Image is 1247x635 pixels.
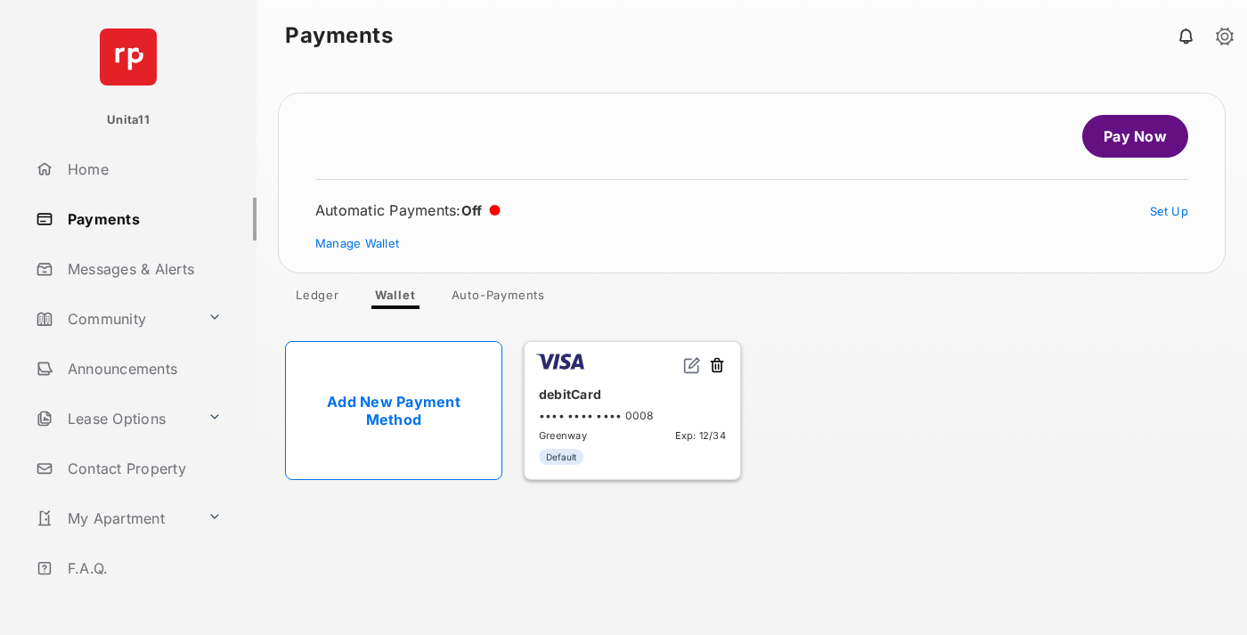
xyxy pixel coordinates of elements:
a: Community [29,297,200,340]
div: •••• •••• •••• 0008 [539,409,726,422]
span: Greenway [539,429,587,442]
a: Manage Wallet [315,236,399,250]
a: Lease Options [29,397,200,440]
a: Auto-Payments [437,288,559,309]
a: My Apartment [29,497,200,540]
img: svg+xml;base64,PHN2ZyB4bWxucz0iaHR0cDovL3d3dy53My5vcmcvMjAwMC9zdmciIHdpZHRoPSI2NCIgaGVpZ2h0PSI2NC... [100,28,157,85]
strong: Payments [285,25,393,46]
a: Messages & Alerts [29,248,257,290]
div: Automatic Payments : [315,201,501,219]
a: F.A.Q. [29,547,257,590]
a: Set Up [1150,204,1189,218]
a: Ledger [281,288,354,309]
a: Wallet [361,288,430,309]
span: Exp: 12/34 [675,429,726,442]
a: Home [29,148,257,191]
img: svg+xml;base64,PHN2ZyB2aWV3Qm94PSIwIDAgMjQgMjQiIHdpZHRoPSIxNiIgaGVpZ2h0PSIxNiIgZmlsbD0ibm9uZSIgeG... [683,356,701,374]
a: Contact Property [29,447,257,490]
a: Announcements [29,347,257,390]
a: Payments [29,198,257,240]
p: Unita11 [107,111,150,129]
span: Off [461,202,483,219]
div: debitCard [539,379,726,409]
a: Add New Payment Method [285,341,502,480]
